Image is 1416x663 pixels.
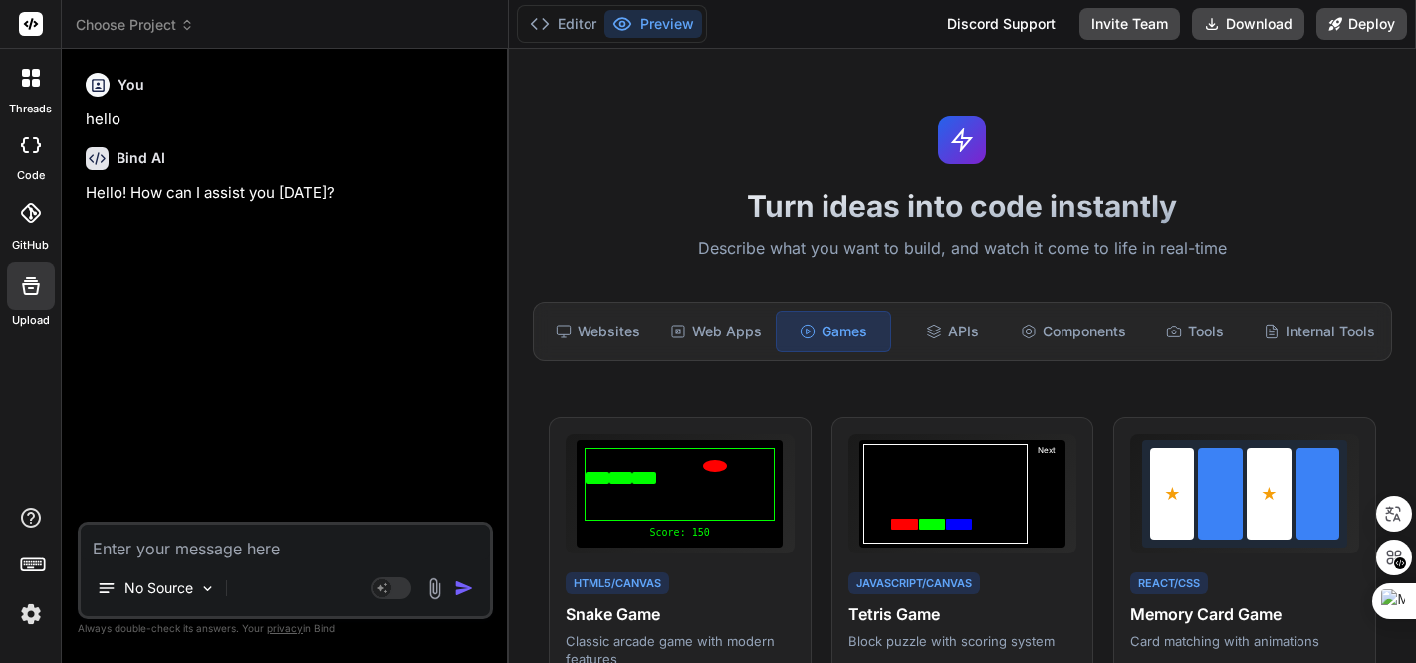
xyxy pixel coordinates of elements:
[17,167,45,184] label: code
[1130,632,1359,650] p: Card matching with animations
[199,580,216,597] img: Pick Models
[9,101,52,117] label: threads
[1130,602,1359,626] h4: Memory Card Game
[78,619,493,638] p: Always double-check its answers. Your in Bind
[1032,444,1062,544] div: Next
[895,311,1009,352] div: APIs
[848,602,1077,626] h4: Tetris Game
[14,597,48,631] img: settings
[454,578,474,598] img: icon
[542,311,655,352] div: Websites
[1130,572,1208,595] div: React/CSS
[566,602,795,626] h4: Snake Game
[585,525,775,540] div: Score: 150
[776,311,891,352] div: Games
[848,572,980,595] div: JavaScript/Canvas
[1079,8,1180,40] button: Invite Team
[12,312,50,329] label: Upload
[1256,311,1383,352] div: Internal Tools
[1316,8,1407,40] button: Deploy
[86,109,489,131] p: hello
[604,10,702,38] button: Preview
[117,148,165,168] h6: Bind AI
[521,236,1404,262] p: Describe what you want to build, and watch it come to life in real-time
[1192,8,1304,40] button: Download
[1138,311,1252,352] div: Tools
[267,622,303,634] span: privacy
[935,8,1067,40] div: Discord Support
[86,182,489,205] p: Hello! How can I assist you [DATE]?
[1013,311,1134,352] div: Components
[566,572,669,595] div: HTML5/Canvas
[522,10,604,38] button: Editor
[12,237,49,254] label: GitHub
[848,632,1077,650] p: Block puzzle with scoring system
[118,75,144,95] h6: You
[76,15,194,35] span: Choose Project
[521,188,1404,224] h1: Turn ideas into code instantly
[124,578,193,598] p: No Source
[659,311,773,352] div: Web Apps
[423,577,446,600] img: attachment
